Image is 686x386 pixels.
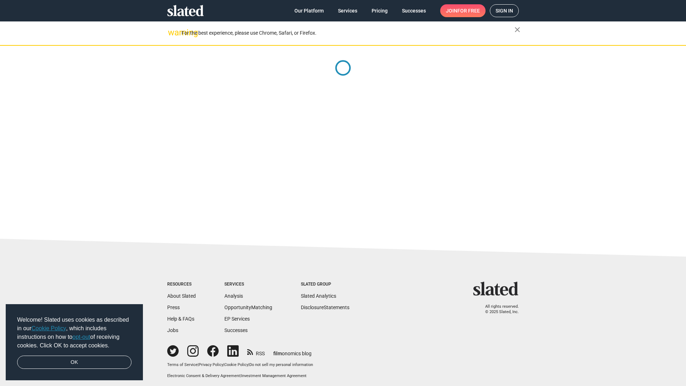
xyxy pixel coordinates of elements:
[224,362,248,367] a: Cookie Policy
[167,293,196,299] a: About Slated
[17,316,131,350] span: Welcome! Slated uses cookies as described in our , which includes instructions on how to of recei...
[301,282,349,287] div: Slated Group
[273,351,282,356] span: film
[273,345,312,357] a: filmonomics blog
[167,327,178,333] a: Jobs
[167,373,240,378] a: Electronic Consent & Delivery Agreement
[167,316,194,322] a: Help & FAQs
[440,4,486,17] a: Joinfor free
[199,362,223,367] a: Privacy Policy
[73,334,90,340] a: opt-out
[301,293,336,299] a: Slated Analytics
[224,293,243,299] a: Analysis
[402,4,426,17] span: Successes
[6,304,143,381] div: cookieconsent
[17,356,131,369] a: dismiss cookie message
[490,4,519,17] a: Sign in
[31,325,66,331] a: Cookie Policy
[366,4,393,17] a: Pricing
[289,4,329,17] a: Our Platform
[294,4,324,17] span: Our Platform
[224,305,272,310] a: OpportunityMatching
[223,362,224,367] span: |
[478,304,519,315] p: All rights reserved. © 2025 Slated, Inc.
[168,28,177,37] mat-icon: warning
[167,282,196,287] div: Resources
[513,25,522,34] mat-icon: close
[249,362,313,368] button: Do not sell my personal information
[224,316,250,322] a: EP Services
[198,362,199,367] span: |
[457,4,480,17] span: for free
[224,282,272,287] div: Services
[167,305,180,310] a: Press
[224,327,248,333] a: Successes
[247,346,265,357] a: RSS
[338,4,357,17] span: Services
[396,4,432,17] a: Successes
[372,4,388,17] span: Pricing
[446,4,480,17] span: Join
[332,4,363,17] a: Services
[167,362,198,367] a: Terms of Service
[496,5,513,17] span: Sign in
[241,373,307,378] a: Investment Management Agreement
[182,28,514,38] div: For the best experience, please use Chrome, Safari, or Firefox.
[301,305,349,310] a: DisclosureStatements
[240,373,241,378] span: |
[248,362,249,367] span: |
